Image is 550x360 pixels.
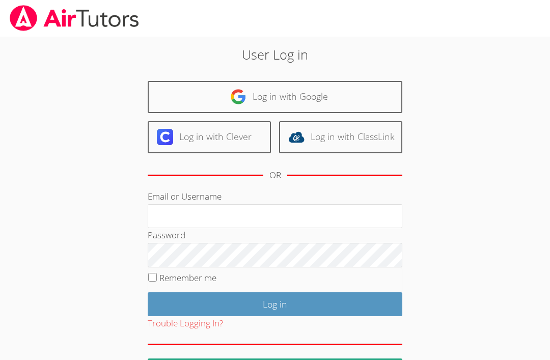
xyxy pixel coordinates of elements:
img: classlink-logo-d6bb404cc1216ec64c9a2012d9dc4662098be43eaf13dc465df04b49fa7ab582.svg [288,129,305,145]
a: Log in with ClassLink [279,121,402,153]
label: Password [148,229,185,241]
input: Log in [148,292,402,316]
img: airtutors_banner-c4298cdbf04f3fff15de1276eac7730deb9818008684d7c2e4769d2f7ddbe033.png [9,5,140,31]
img: google-logo-50288ca7cdecda66e5e0955fdab243c47b7ad437acaf1139b6f446037453330a.svg [230,89,246,105]
img: clever-logo-6eab21bc6e7a338710f1a6ff85c0baf02591cd810cc4098c63d3a4b26e2feb20.svg [157,129,173,145]
div: OR [269,168,281,183]
h2: User Log in [126,45,423,64]
label: Remember me [159,272,216,284]
a: Log in with Clever [148,121,271,153]
a: Log in with Google [148,81,402,113]
button: Trouble Logging In? [148,316,223,331]
label: Email or Username [148,190,222,202]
